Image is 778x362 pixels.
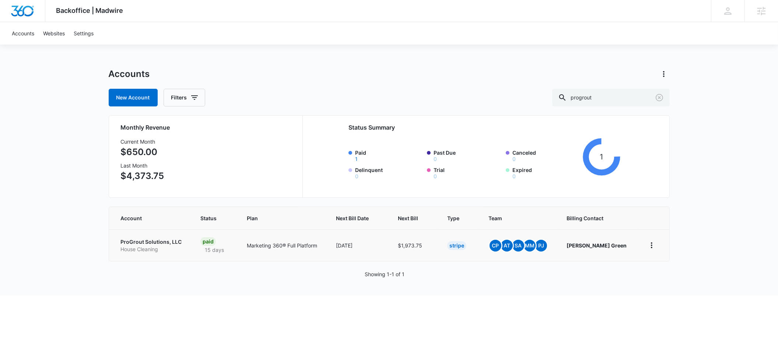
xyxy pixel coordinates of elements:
button: Filters [164,89,205,106]
h1: Accounts [109,68,150,80]
p: Marketing 360® Full Platform [247,242,318,249]
span: CP [490,240,501,252]
a: Websites [39,22,69,45]
strong: [PERSON_NAME] Green [567,242,627,249]
a: Settings [69,22,98,45]
h2: Monthly Revenue [121,123,294,132]
span: Account [121,214,172,222]
div: Stripe [447,241,466,250]
input: Search [552,89,670,106]
p: 15 days [200,246,228,254]
label: Canceled [512,149,580,162]
h3: Current Month [121,138,164,145]
button: Actions [658,68,670,80]
span: Next Bill Date [336,214,369,222]
span: PJ [535,240,547,252]
a: Accounts [7,22,39,45]
span: AT [501,240,513,252]
label: Expired [512,166,580,179]
p: Showing 1-1 of 1 [365,270,404,278]
h2: Status Summary [348,123,621,132]
span: Plan [247,214,318,222]
button: home [646,239,658,251]
p: $650.00 [121,145,164,159]
span: Team [488,214,539,222]
td: $1,973.75 [389,229,439,261]
h3: Last Month [121,162,164,169]
label: Trial [434,166,501,179]
label: Past Due [434,149,501,162]
label: Delinquent [355,166,423,179]
p: $4,373.75 [121,169,164,183]
tspan: 1 [600,152,603,161]
label: Paid [355,149,423,162]
a: New Account [109,89,158,106]
span: SA [512,240,524,252]
span: Next Bill [398,214,419,222]
td: [DATE] [327,229,389,261]
div: Paid [200,237,216,246]
span: Backoffice | Madwire [56,7,123,14]
a: ProGrout Solutions, LLCHouse Cleaning [121,238,183,253]
span: Type [447,214,460,222]
button: Paid [355,157,358,162]
span: Status [200,214,218,222]
button: Clear [653,92,665,103]
p: House Cleaning [121,246,183,253]
p: ProGrout Solutions, LLC [121,238,183,246]
span: Billing Contact [567,214,628,222]
span: MM [524,240,536,252]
